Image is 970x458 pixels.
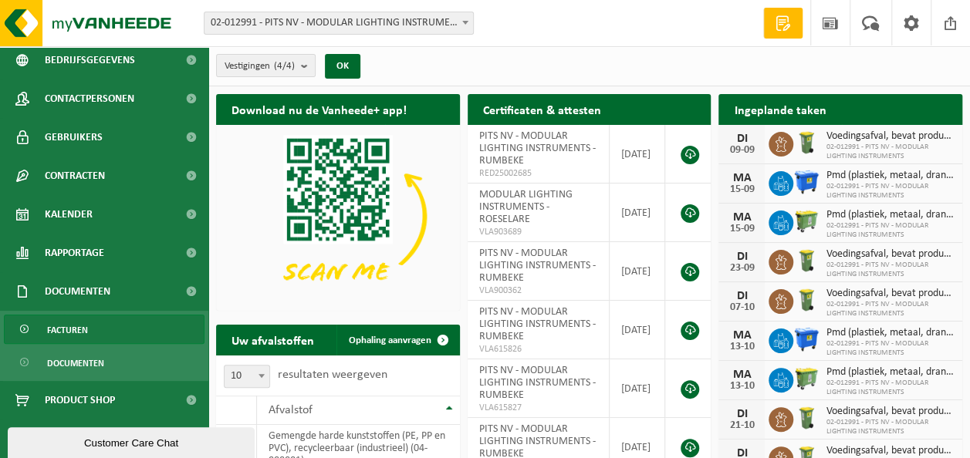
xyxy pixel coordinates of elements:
span: Bedrijfsgegevens [45,41,135,79]
span: Kalender [45,195,93,234]
div: 09-09 [726,145,757,156]
h2: Ingeplande taken [718,94,841,124]
img: WB-0140-HPE-GN-50 [793,248,820,274]
span: Voedingsafval, bevat producten van dierlijke oorsprong, onverpakt, categorie 3 [826,130,955,143]
td: [DATE] [610,242,666,301]
div: 07-10 [726,302,757,313]
span: PITS NV - MODULAR LIGHTING INSTRUMENTS - RUMBEKE [479,365,596,401]
div: MA [726,211,757,224]
span: Rapportage [45,234,104,272]
a: Facturen [4,315,204,344]
span: 02-012991 - PITS NV - MODULAR LIGHTING INSTRUMENTS [826,300,955,318]
div: DI [726,251,757,263]
span: Pmd (plastiek, metaal, drankkartons) (bedrijven) [826,170,955,182]
span: Gebruikers [45,118,103,157]
label: resultaten weergeven [278,369,387,381]
div: 13-10 [726,381,757,392]
td: [DATE] [610,125,666,184]
span: Documenten [45,272,110,311]
td: [DATE] [610,359,666,418]
span: 10 [224,365,270,388]
div: 21-10 [726,420,757,431]
div: 23-09 [726,263,757,274]
span: 02-012991 - PITS NV - MODULAR LIGHTING INSTRUMENTS [826,261,955,279]
span: Voedingsafval, bevat producten van dierlijke oorsprong, onverpakt, categorie 3 [826,445,955,457]
span: Contracten [45,157,105,195]
img: WB-0140-HPE-GN-50 [793,287,820,313]
div: MA [726,329,757,342]
span: Voedingsafval, bevat producten van dierlijke oorsprong, onverpakt, categorie 3 [826,406,955,418]
img: WB-1100-HPE-BE-01 [793,326,820,352]
span: Product Shop [45,381,115,419]
span: 02-012991 - PITS NV - MODULAR LIGHTING INSTRUMENTS [826,339,955,358]
h2: Download nu de Vanheede+ app! [216,94,422,124]
span: VLA900362 [479,285,597,297]
span: Afvalstof [269,404,313,416]
td: [DATE] [610,301,666,359]
span: PITS NV - MODULAR LIGHTING INSTRUMENTS - RUMBEKE [479,130,596,167]
span: 02-012991 - PITS NV - MODULAR LIGHTING INSTRUMENTS [826,182,955,200]
span: Pmd (plastiek, metaal, drankkartons) (bedrijven) [826,209,955,221]
iframe: chat widget [8,424,258,458]
img: WB-0660-HPE-GN-50 [793,365,820,392]
span: Pmd (plastiek, metaal, drankkartons) (bedrijven) [826,366,955,379]
span: Facturen [47,315,88,345]
img: WB-1100-HPE-BE-01 [793,169,820,195]
img: WB-0140-HPE-GN-50 [793,130,820,156]
span: 02-012991 - PITS NV - MODULAR LIGHTING INSTRUMENTS [826,418,955,436]
span: Documenten [47,349,104,378]
div: 15-09 [726,224,757,234]
span: Ophaling aanvragen [349,335,431,345]
button: Vestigingen(4/4) [216,54,316,77]
span: Pmd (plastiek, metaal, drankkartons) (bedrijven) [826,327,955,339]
img: WB-0140-HPE-GN-50 [793,405,820,431]
a: Ophaling aanvragen [336,325,458,355]
div: 13-10 [726,342,757,352]
span: MODULAR LIGHTING INSTRUMENTS - ROESELARE [479,189,573,225]
div: MA [726,172,757,184]
span: VLA615826 [479,343,597,355]
span: 02-012991 - PITS NV - MODULAR LIGHTING INSTRUMENTS - RUMBEKE [204,12,474,35]
div: DI [726,133,757,145]
div: DI [726,290,757,302]
h2: Certificaten & attesten [468,94,617,124]
span: Acceptatievoorwaarden [45,419,170,458]
span: Voedingsafval, bevat producten van dierlijke oorsprong, onverpakt, categorie 3 [826,248,955,261]
a: Documenten [4,348,204,377]
count: (4/4) [274,61,295,71]
img: WB-0660-HPE-GN-50 [793,208,820,234]
img: Download de VHEPlus App [216,125,460,308]
span: Vestigingen [225,55,295,78]
span: PITS NV - MODULAR LIGHTING INSTRUMENTS - RUMBEKE [479,306,596,342]
span: Voedingsafval, bevat producten van dierlijke oorsprong, onverpakt, categorie 3 [826,288,955,300]
td: [DATE] [610,184,666,242]
span: 02-012991 - PITS NV - MODULAR LIGHTING INSTRUMENTS - RUMBEKE [204,12,473,34]
span: 02-012991 - PITS NV - MODULAR LIGHTING INSTRUMENTS [826,221,955,240]
div: MA [726,369,757,381]
button: OK [325,54,360,79]
span: PITS NV - MODULAR LIGHTING INSTRUMENTS - RUMBEKE [479,248,596,284]
span: Contactpersonen [45,79,134,118]
span: 02-012991 - PITS NV - MODULAR LIGHTING INSTRUMENTS [826,143,955,161]
div: 15-09 [726,184,757,195]
span: RED25002685 [479,167,597,180]
div: DI [726,408,757,420]
span: VLA903689 [479,226,597,238]
span: 10 [225,365,269,387]
h2: Uw afvalstoffen [216,325,330,355]
span: VLA615827 [479,402,597,414]
span: 02-012991 - PITS NV - MODULAR LIGHTING INSTRUMENTS [826,379,955,397]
